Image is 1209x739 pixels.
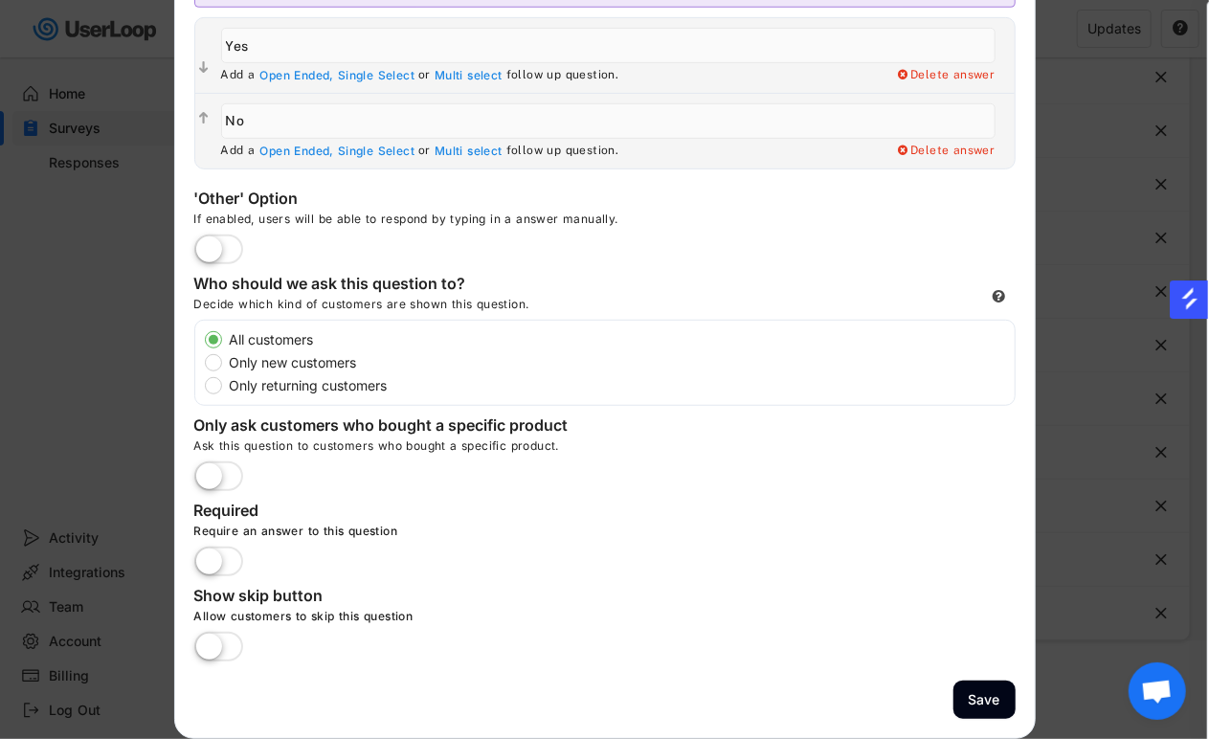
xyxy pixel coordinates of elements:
[224,379,1015,392] label: Only returning customers
[418,144,431,159] div: or
[338,144,414,159] div: Single Select
[435,144,503,159] div: Multi select
[194,415,577,438] div: Only ask customers who bought a specific product
[194,586,577,609] div: Show skip button
[506,68,619,83] div: follow up question.
[194,501,577,524] div: Required
[896,68,996,83] div: Delete answer
[224,333,1015,347] label: All customers
[199,59,209,76] text: 
[194,609,769,632] div: Allow customers to skip this question
[221,144,256,159] div: Add a
[221,103,996,139] input: No
[221,28,996,63] input: Yes
[1178,287,1201,310] img: salesgear logo
[195,109,212,128] button: 
[194,274,577,297] div: Who should we ask this question to?
[418,68,431,83] div: or
[194,524,769,547] div: Require an answer to this question
[260,68,334,83] div: Open Ended,
[199,110,209,126] text: 
[195,58,212,78] button: 
[194,297,673,320] div: Decide which kind of customers are shown this question.
[338,68,414,83] div: Single Select
[194,438,1016,461] div: Ask this question to customers who bought a specific product.
[435,68,503,83] div: Multi select
[1129,662,1186,720] a: Open chat
[221,68,256,83] div: Add a
[896,144,996,159] div: Delete answer
[194,212,769,235] div: If enabled, users will be able to respond by typing in a answer manually.
[953,681,1016,720] button: Save
[260,144,334,159] div: Open Ended,
[506,144,619,159] div: follow up question.
[194,189,577,212] div: 'Other' Option
[224,356,1015,369] label: Only new customers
